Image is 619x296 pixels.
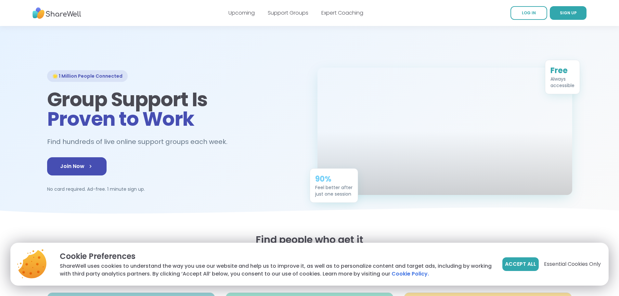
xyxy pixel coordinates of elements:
p: No card required. Ad-free. 1 minute sign up. [47,186,302,192]
img: ShareWell Nav Logo [32,4,81,22]
span: Essential Cookies Only [544,260,601,268]
span: Accept All [505,260,536,268]
div: 🌟 1 Million People Connected [47,70,128,82]
h2: Find people who get it [47,234,572,246]
a: Upcoming [228,9,255,17]
a: Cookie Policy. [392,270,429,278]
button: Accept All [502,257,539,271]
a: Join Now [47,157,107,175]
h1: Group Support Is [47,90,302,129]
div: Free [550,65,574,76]
span: Join Now [60,162,94,170]
a: Support Groups [268,9,308,17]
p: Cookie Preferences [60,251,492,262]
span: SIGN UP [560,10,577,16]
p: ShareWell uses cookies to understand the way you use our website and help us to improve it, as we... [60,262,492,278]
a: Expert Coaching [321,9,363,17]
span: Proven to Work [47,105,194,133]
div: Feel better after just one session [315,184,353,197]
a: SIGN UP [550,6,587,20]
a: LOG IN [510,6,547,20]
div: 90% [315,174,353,184]
h2: Find hundreds of live online support groups each week. [47,136,234,147]
div: Always accessible [550,76,574,89]
span: LOG IN [522,10,536,16]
